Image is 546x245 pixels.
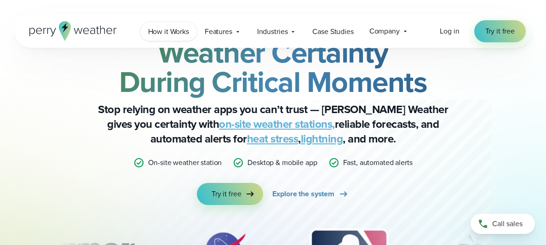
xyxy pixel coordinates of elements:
a: Call sales [471,214,535,234]
span: Industries [257,26,288,37]
span: Try it free [485,26,515,37]
span: Try it free [212,188,241,199]
p: On-site weather station [148,157,222,168]
span: Log in [440,26,459,36]
p: Desktop & mobile app [247,157,317,168]
a: on-site weather stations, [219,116,335,132]
a: heat stress [247,131,299,147]
span: How it Works [148,26,189,37]
span: Features [205,26,232,37]
p: Fast, automated alerts [343,157,413,168]
span: Explore the system [272,188,334,199]
a: Case Studies [305,22,361,41]
a: Try it free [197,183,264,205]
a: Log in [440,26,459,37]
span: Company [369,26,400,37]
a: How it Works [140,22,197,41]
a: lightning [301,131,343,147]
p: Stop relying on weather apps you can’t trust — [PERSON_NAME] Weather gives you certainty with rel... [89,102,457,146]
a: Try it free [474,20,526,42]
strong: Weather Certainty During Critical Moments [119,31,427,103]
span: Call sales [492,218,523,229]
a: Explore the system [272,183,349,205]
span: Case Studies [312,26,353,37]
